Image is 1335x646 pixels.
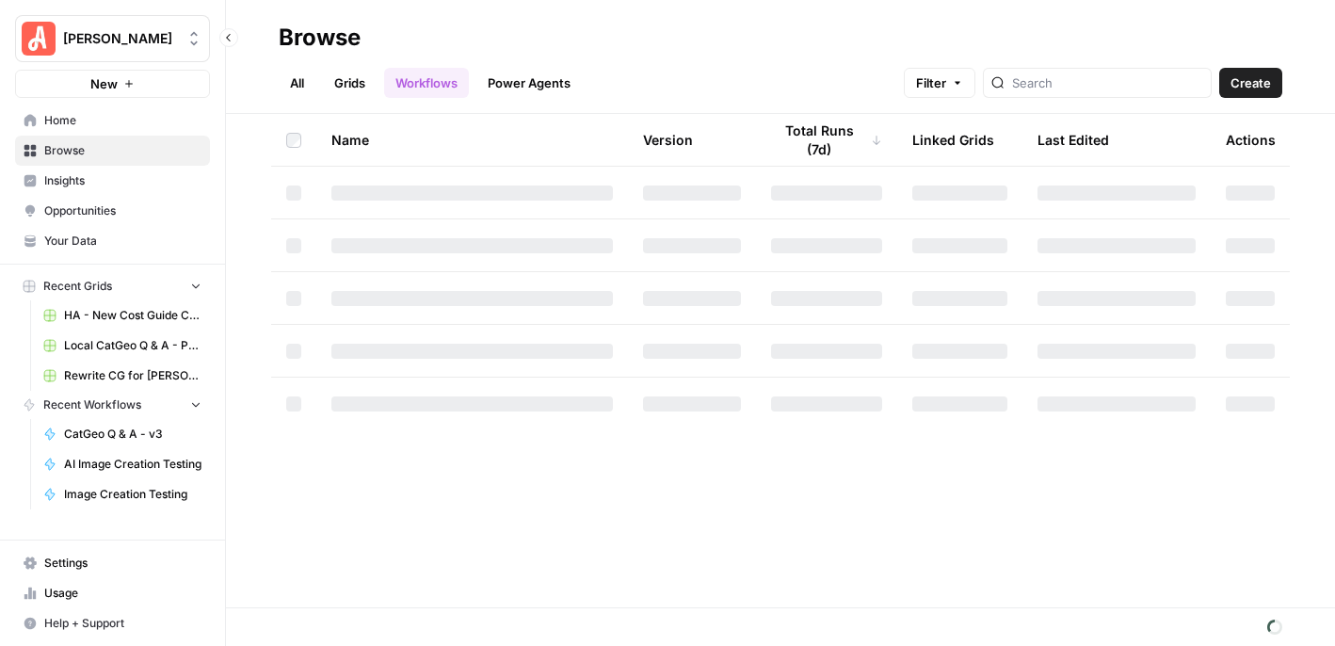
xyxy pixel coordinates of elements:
a: Workflows [384,68,469,98]
a: Usage [15,578,210,608]
a: HA - New Cost Guide Creation Grid [35,300,210,331]
div: Total Runs (7d) [771,114,882,166]
span: Browse [44,142,201,159]
button: Create [1219,68,1282,98]
button: Recent Grids [15,272,210,300]
span: Usage [44,585,201,602]
div: Last Edited [1037,114,1109,166]
input: Search [1012,73,1203,92]
a: Home [15,105,210,136]
a: Browse [15,136,210,166]
button: Filter [904,68,975,98]
span: Your Data [44,233,201,250]
span: CatGeo Q & A - v3 [64,426,201,443]
span: Create [1230,73,1271,92]
span: Rewrite CG for [PERSON_NAME] - Grading version Grid [64,367,201,384]
a: AI Image Creation Testing [35,449,210,479]
a: Power Agents [476,68,582,98]
span: Insights [44,172,201,189]
a: All [279,68,315,98]
span: HA - New Cost Guide Creation Grid [64,307,201,324]
div: Actions [1226,114,1276,166]
div: Name [331,114,613,166]
span: Recent Workflows [43,396,141,413]
span: Settings [44,555,201,572]
img: Angi Logo [22,22,56,56]
a: Your Data [15,226,210,256]
span: AI Image Creation Testing [64,456,201,473]
a: Opportunities [15,196,210,226]
a: CatGeo Q & A - v3 [35,419,210,449]
a: Grids [323,68,377,98]
div: Browse [279,23,361,53]
button: Help + Support [15,608,210,638]
button: Workspace: Angi [15,15,210,62]
a: Rewrite CG for [PERSON_NAME] - Grading version Grid [35,361,210,391]
span: Home [44,112,201,129]
div: Linked Grids [912,114,994,166]
a: Image Creation Testing [35,479,210,509]
div: Version [643,114,693,166]
span: New [90,74,118,93]
span: Recent Grids [43,278,112,295]
span: [PERSON_NAME] [63,29,177,48]
button: Recent Workflows [15,391,210,419]
span: Image Creation Testing [64,486,201,503]
a: Settings [15,548,210,578]
span: Filter [916,73,946,92]
a: Insights [15,166,210,196]
button: New [15,70,210,98]
span: Local CatGeo Q & A - Pass/Fail v2 Grid [64,337,201,354]
span: Opportunities [44,202,201,219]
a: Local CatGeo Q & A - Pass/Fail v2 Grid [35,331,210,361]
span: Help + Support [44,615,201,632]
